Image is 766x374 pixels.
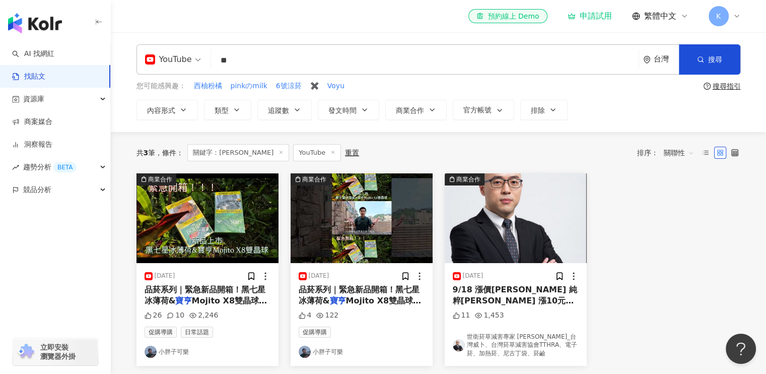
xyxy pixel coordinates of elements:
a: searchAI 找網紅 [12,49,54,59]
button: 排除 [520,100,568,120]
span: 追蹤數 [268,106,289,114]
span: K [716,11,721,22]
span: pinkのmilk [231,81,267,91]
div: 共 筆 [136,149,156,157]
span: 促購導購 [145,327,177,338]
button: ✖️ [310,81,319,92]
span: 繁體中文 [644,11,676,22]
iframe: Help Scout Beacon - Open [726,334,756,364]
div: post-image商業合作 [291,173,433,263]
button: 內容形式 [136,100,198,120]
span: 立即安裝 瀏覽器外掛 [40,343,76,361]
span: 趨勢分析 [23,156,77,178]
mark: 寶亨 [175,296,191,305]
div: 商業合作 [302,174,326,184]
a: 洞察報告 [12,140,52,150]
span: 排除 [531,106,545,114]
button: Voyu [327,81,345,92]
a: KOL Avatar小胖子可樂 [299,346,425,358]
span: 內容形式 [147,106,175,114]
div: 商業合作 [456,174,480,184]
button: 官方帳號 [453,100,514,120]
button: pinkのmilk [230,81,268,92]
span: 資源庫 [23,88,44,110]
div: 122 [316,310,338,321]
span: 品菸系列｜緊急新品開箱！黑七星冰薄荷& [145,285,265,305]
div: YouTube [145,51,192,68]
a: KOL Avatar世衛菸草減害專家 [PERSON_NAME]_台灣威卜、台灣菸草減害協會TTHRA、電子菸、加熱菸、尼古丁袋、菸鹼 [453,333,579,358]
div: 2,246 [189,310,218,321]
img: logo [8,13,62,33]
a: KOL Avatar小胖子可樂 [145,346,270,358]
img: KOL Avatar [453,339,465,351]
div: post-image商業合作 [136,173,278,263]
div: [DATE] [155,272,175,280]
div: post-image商業合作 [445,173,587,263]
span: 3 [144,149,149,157]
img: KOL Avatar [145,346,157,358]
a: 商案媒合 [12,117,52,127]
span: 發文時間 [328,106,357,114]
span: 競品分析 [23,178,51,201]
div: 4 [299,310,312,321]
span: 關鍵字：[PERSON_NAME] [187,144,289,161]
span: 促購導購 [299,327,331,338]
span: 品菸系列｜緊急新品開箱！黑七星冰薄荷& [299,285,420,305]
span: Mojito X8雙晶球新菸品上市緊急開箱實測趕出來，繼續努力持續更新 ———————————————————— 段落： 0:00片頭 0:15 開場 0:28 菸品介紹 1:07 [145,296,306,362]
span: YouTube [293,144,341,161]
img: post-image [136,173,278,263]
div: 26 [145,310,162,321]
button: 搜尋 [679,44,740,75]
div: 10 [167,310,184,321]
span: 西柚粉橘 [194,81,222,91]
img: post-image [445,173,587,263]
button: 追蹤數 [257,100,312,120]
div: 重置 [345,149,359,157]
span: 9/18 漲價[PERSON_NAME] 純粹[PERSON_NAME] 漲10元 [453,285,577,305]
a: 找貼文 [12,72,45,82]
span: Voyu [327,81,344,91]
span: 6號涼菸 [276,81,302,91]
div: 台灣 [654,55,679,64]
a: 申請試用 [568,11,612,21]
span: 搜尋 [708,55,722,64]
div: 11 [453,310,470,321]
span: Mojito X8雙晶球#煙 #菸 #七星 # [299,296,422,317]
img: KOL Avatar [299,346,311,358]
div: [DATE] [309,272,329,280]
button: 類型 [204,100,251,120]
div: 1,453 [475,310,504,321]
div: 搜尋指引 [713,82,741,90]
span: rise [12,164,19,171]
span: ✖️ [310,81,319,91]
img: post-image [291,173,433,263]
div: 預約線上 Demo [476,11,539,21]
span: 日常話題 [181,327,213,338]
a: 預約線上 Demo [468,9,547,23]
a: chrome extension立即安裝 瀏覽器外掛 [13,338,98,365]
mark: 寶亨 [329,296,345,305]
button: 商業合作 [385,100,447,120]
button: 6號涼菸 [275,81,302,92]
span: 關聯性 [664,145,694,161]
span: 您可能感興趣： [136,81,186,91]
span: 商業合作 [396,106,424,114]
div: 排序： [637,145,700,161]
button: 發文時間 [318,100,379,120]
span: 條件 ： [155,149,183,157]
div: 商業合作 [148,174,172,184]
span: environment [643,56,651,64]
span: 類型 [215,106,229,114]
span: question-circle [704,83,711,90]
div: BETA [53,162,77,172]
span: 官方帳號 [463,106,492,114]
button: 西柚粉橘 [193,81,223,92]
img: chrome extension [16,344,36,360]
div: [DATE] [463,272,483,280]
